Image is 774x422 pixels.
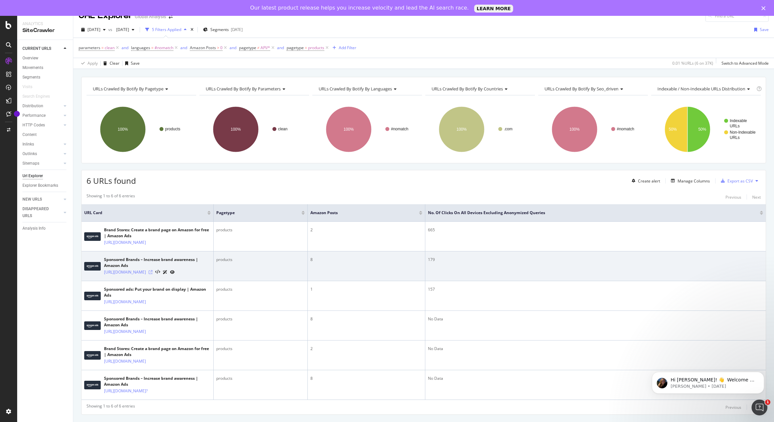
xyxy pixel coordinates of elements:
div: Sponsored Brands – Increase brand awareness | Amazon Ads [104,257,211,269]
div: arrow-right-arrow-left [169,14,173,19]
span: 2025 Mar. 26th [114,27,129,32]
div: products [216,316,305,322]
text: Indexable [730,118,747,123]
h4: URLs Crawled By Botify By seo_driven [543,83,642,94]
div: Tooltip anchor [14,111,20,117]
button: Switch to Advanced Mode [719,58,769,69]
span: = [101,45,104,50]
span: URLs Crawled By Botify By countries [432,86,503,92]
div: products [216,227,305,233]
a: Segments [22,74,68,81]
div: Sitemaps [22,160,39,167]
button: Next [752,193,761,201]
div: Movements [22,64,43,71]
a: DISAPPEARED URLS [22,206,62,219]
h4: URLs Crawled By Botify By languages [317,83,416,94]
div: Close [761,6,768,10]
div: 8 [310,316,422,322]
a: Distribution [22,103,62,110]
button: Clear [101,58,120,69]
div: 8 [310,375,422,381]
a: Performance [22,112,62,119]
button: View HTML Source [155,270,160,275]
span: URL Card [84,210,206,216]
span: clean [105,43,115,52]
span: No. of Clicks On All Devices excluding anonymized queries [428,210,750,216]
text: URLs [730,124,740,128]
a: Sitemaps [22,160,62,167]
svg: A chart. [425,101,535,158]
text: 100% [457,127,467,132]
text: 50% [669,127,677,132]
h4: URLs Crawled By Botify By parameters [204,83,303,94]
button: [DATE] [79,24,108,35]
text: 100% [344,127,354,132]
iframe: Intercom live chat [752,400,767,415]
div: products [216,286,305,292]
text: Non-Indexable [730,130,756,135]
button: Create alert [629,176,660,186]
span: Segments [210,27,229,32]
a: LEARN MORE [474,5,513,13]
h4: URLs Crawled By Botify By pagetype [91,83,190,94]
div: 1 [310,286,422,292]
div: No Data [428,316,763,322]
div: Save [131,60,140,66]
button: Previous [725,193,741,201]
text: products [165,127,180,131]
svg: A chart. [87,101,196,158]
img: main image [84,232,101,241]
h4: URLs Crawled By Botify By countries [430,83,529,94]
span: API/* [261,43,270,52]
a: HTTP Codes [22,122,62,129]
button: and [180,45,187,51]
div: products [216,346,305,352]
div: 179 [428,257,763,263]
a: Outlinks [22,150,62,157]
div: Previous [725,194,741,200]
div: CURRENT URLS [22,45,51,52]
div: No Data [428,375,763,381]
div: 5 Filters Applied [152,27,181,32]
span: 0 [220,43,223,52]
text: 50% [698,127,706,132]
span: Amazon Posts [310,210,409,216]
text: #nomatch [391,127,408,131]
button: Add Filter [330,44,356,52]
text: clean [278,127,288,131]
button: and [229,45,236,51]
span: Amazon Posts [190,45,216,50]
a: Overview [22,55,68,62]
div: Analytics [22,21,68,27]
svg: A chart. [651,101,761,158]
div: times [189,26,195,33]
div: Sponsored Brands – Increase brand awareness | Amazon Ads [104,375,211,387]
img: main image [84,292,101,300]
span: languages [131,45,150,50]
button: and [122,45,128,51]
span: pagetype [216,210,292,216]
span: products [308,43,324,52]
a: [URL][DOMAIN_NAME] [104,328,146,335]
div: Add Filter [339,45,356,50]
div: Next [752,194,761,200]
div: Url Explorer [22,173,43,179]
img: main image [84,351,101,360]
a: [URL][DOMAIN_NAME] [104,299,146,305]
div: Export as CSV [727,178,753,184]
a: CURRENT URLS [22,45,62,52]
text: 100% [570,127,580,132]
a: Movements [22,64,68,71]
svg: A chart. [312,101,422,158]
div: NEW URLS [22,196,42,203]
button: Save [752,24,769,35]
div: Content [22,131,37,138]
input: Find a URL [705,10,769,22]
div: Overview [22,55,38,62]
a: Visits [22,83,39,90]
div: Inlinks [22,141,34,148]
span: 2025 Aug. 18th [88,27,100,32]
